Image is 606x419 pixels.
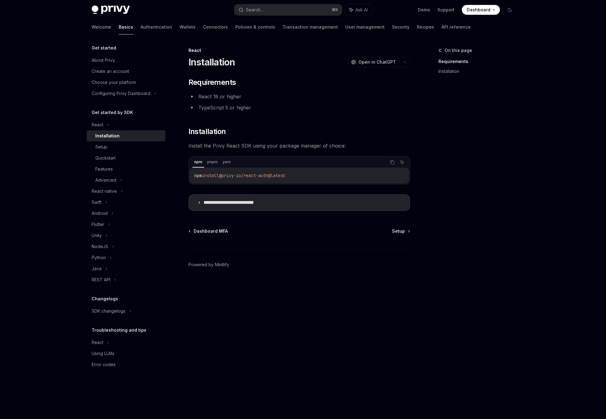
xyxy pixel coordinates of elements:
[87,141,165,152] a: Setup
[87,66,165,77] a: Create an account
[92,254,106,261] div: Python
[92,57,115,64] div: About Privy
[92,350,114,357] div: Using LLMs
[87,348,165,359] a: Using LLMs
[188,103,410,112] li: TypeScript 5 or higher
[95,165,113,173] div: Features
[234,4,342,15] button: Search...⌘K
[398,158,406,166] button: Ask AI
[188,262,229,268] a: Powered by Mintlify
[92,199,101,206] div: Swift
[87,359,165,370] a: Error codes
[87,164,165,175] a: Features
[92,307,125,315] div: SDK changelogs
[418,7,430,13] a: Demo
[92,90,150,97] div: Configuring Privy Dashboard
[505,5,515,15] button: Toggle dark mode
[438,66,520,76] a: Installation
[392,228,405,234] span: Setup
[119,20,133,34] a: Basics
[188,57,235,68] h1: Installation
[95,132,120,140] div: Installation
[95,176,116,184] div: Advanced
[92,361,116,368] div: Error codes
[92,295,118,302] h5: Changelogs
[438,57,520,66] a: Requirements
[219,173,285,178] span: @privy-io/react-auth@latest
[92,188,117,195] div: React native
[92,44,116,52] h5: Get started
[438,7,454,13] a: Support
[332,7,338,12] span: ⌘ K
[92,265,101,272] div: Java
[188,141,410,150] span: Install the Privy React SDK using your package manager of choice:
[92,221,104,228] div: Flutter
[203,20,228,34] a: Connectors
[235,20,275,34] a: Policies & controls
[388,158,396,166] button: Copy the contents from the code block
[192,158,204,166] div: npm
[95,154,116,162] div: Quickstart
[194,173,202,178] span: npm
[87,77,165,88] a: Choose your platform
[92,276,110,283] div: REST API
[417,20,434,34] a: Recipes
[194,228,228,234] span: Dashboard MFA
[355,7,368,13] span: Ask AI
[445,47,472,54] span: On this page
[87,152,165,164] a: Quickstart
[202,173,219,178] span: install
[92,326,146,334] h5: Troubleshooting and tips
[392,228,410,234] a: Setup
[392,20,410,34] a: Security
[87,55,165,66] a: About Privy
[189,228,228,234] a: Dashboard MFA
[92,210,108,217] div: Android
[92,232,102,239] div: Unity
[92,79,136,86] div: Choose your platform
[87,130,165,141] a: Installation
[92,68,129,75] div: Create an account
[141,20,172,34] a: Authentication
[92,339,103,346] div: React
[205,158,220,166] div: pnpm
[442,20,471,34] a: API reference
[92,6,130,14] img: dark logo
[345,4,372,15] button: Ask AI
[188,77,236,87] span: Requirements
[92,121,103,128] div: React
[188,92,410,101] li: React 18 or higher
[92,243,108,250] div: NodeJS
[188,127,226,136] span: Installation
[180,20,196,34] a: Wallets
[467,7,490,13] span: Dashboard
[358,59,396,65] span: Open in ChatGPT
[95,143,107,151] div: Setup
[221,158,232,166] div: yarn
[92,20,111,34] a: Welcome
[462,5,500,15] a: Dashboard
[92,109,133,116] h5: Get started by SDK
[347,57,400,67] button: Open in ChatGPT
[283,20,338,34] a: Transaction management
[246,6,263,14] div: Search...
[188,47,410,53] div: React
[345,20,385,34] a: User management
